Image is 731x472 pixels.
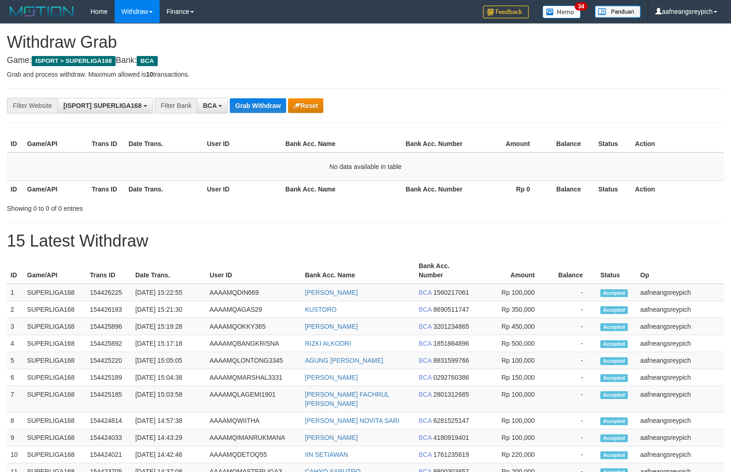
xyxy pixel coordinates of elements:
td: SUPERLIGA168 [23,386,86,412]
td: 8 [7,412,23,429]
span: Copy 8831599766 to clipboard [433,357,469,364]
td: SUPERLIGA168 [23,284,86,301]
td: Rp 450,000 [476,318,548,335]
td: SUPERLIGA168 [23,446,86,463]
th: Trans ID [88,180,125,197]
td: 10 [7,446,23,463]
th: Game/API [23,180,88,197]
td: aafneangsreypich [637,335,724,352]
th: Action [631,135,724,152]
th: Bank Acc. Name [282,180,402,197]
td: - [548,284,597,301]
td: 2 [7,301,23,318]
th: Date Trans. [125,135,203,152]
th: Trans ID [88,135,125,152]
span: BCA [419,357,432,364]
td: 154424021 [86,446,132,463]
td: 9 [7,429,23,446]
td: No data available in table [7,152,724,181]
th: Bank Acc. Name [282,135,402,152]
td: Rp 500,000 [476,335,548,352]
span: BCA [419,451,432,458]
a: [PERSON_NAME] [305,323,358,330]
span: BCA [419,306,432,313]
td: 154424814 [86,412,132,429]
a: [PERSON_NAME] FACHRUL [PERSON_NAME] [305,391,389,407]
th: Balance [544,135,595,152]
span: Accepted [600,374,628,382]
td: 154426225 [86,284,132,301]
td: Rp 220,000 [476,446,548,463]
td: [DATE] 14:43:29 [132,429,206,446]
th: Bank Acc. Name [301,258,415,284]
td: AAAAMQIMANRUKMANA [206,429,301,446]
td: [DATE] 15:17:18 [132,335,206,352]
th: Status [595,135,631,152]
span: BCA [419,417,432,424]
td: Rp 100,000 [476,352,548,369]
th: User ID [203,180,282,197]
td: SUPERLIGA168 [23,352,86,369]
th: Bank Acc. Number [402,180,467,197]
td: 154426183 [86,301,132,318]
td: - [548,386,597,412]
h4: Game: Bank: [7,56,724,65]
th: Status [595,180,631,197]
td: Rp 100,000 [476,386,548,412]
span: BCA [419,289,432,296]
td: SUPERLIGA168 [23,412,86,429]
div: Filter Bank [155,98,197,113]
th: Balance [548,258,597,284]
th: User ID [203,135,282,152]
td: - [548,446,597,463]
span: Copy 4180919401 to clipboard [433,434,469,441]
th: Bank Acc. Number [402,135,467,152]
button: Reset [288,98,323,113]
span: BCA [419,323,432,330]
a: AGUNG [PERSON_NAME] [305,357,383,364]
td: aafneangsreypich [637,429,724,446]
span: Accepted [600,434,628,442]
th: Amount [467,135,544,152]
th: User ID [206,258,301,284]
th: Status [597,258,637,284]
a: [PERSON_NAME] [305,434,358,441]
td: Rp 150,000 [476,369,548,386]
td: 154425185 [86,386,132,412]
td: SUPERLIGA168 [23,318,86,335]
td: 154425220 [86,352,132,369]
td: AAAAMQMARSHAL3331 [206,369,301,386]
td: AAAAMQBANGKRISNA [206,335,301,352]
span: Accepted [600,306,628,314]
td: 1 [7,284,23,301]
th: Date Trans. [125,180,203,197]
strong: 10 [146,71,153,78]
td: [DATE] 15:03:58 [132,386,206,412]
h1: Withdraw Grab [7,33,724,51]
td: 5 [7,352,23,369]
a: KUSTORO [305,306,337,313]
th: Bank Acc. Number [415,258,476,284]
td: Rp 100,000 [476,284,548,301]
span: BCA [203,102,216,109]
td: 3 [7,318,23,335]
th: ID [7,258,23,284]
th: Action [631,180,724,197]
button: Grab Withdraw [230,98,286,113]
span: Copy 1560217061 to clipboard [433,289,469,296]
img: panduan.png [595,6,641,18]
td: AAAAMQDIN669 [206,284,301,301]
th: Game/API [23,135,88,152]
td: aafneangsreypich [637,352,724,369]
td: [DATE] 14:42:46 [132,446,206,463]
span: 34 [575,2,587,11]
td: SUPERLIGA168 [23,429,86,446]
td: aafneangsreypich [637,369,724,386]
a: RIZKI ALKODRI [305,340,351,347]
img: Feedback.jpg [483,6,529,18]
span: Copy 1851884896 to clipboard [433,340,469,347]
td: 6 [7,369,23,386]
th: ID [7,180,23,197]
span: BCA [419,340,432,347]
th: Rp 0 [467,180,544,197]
